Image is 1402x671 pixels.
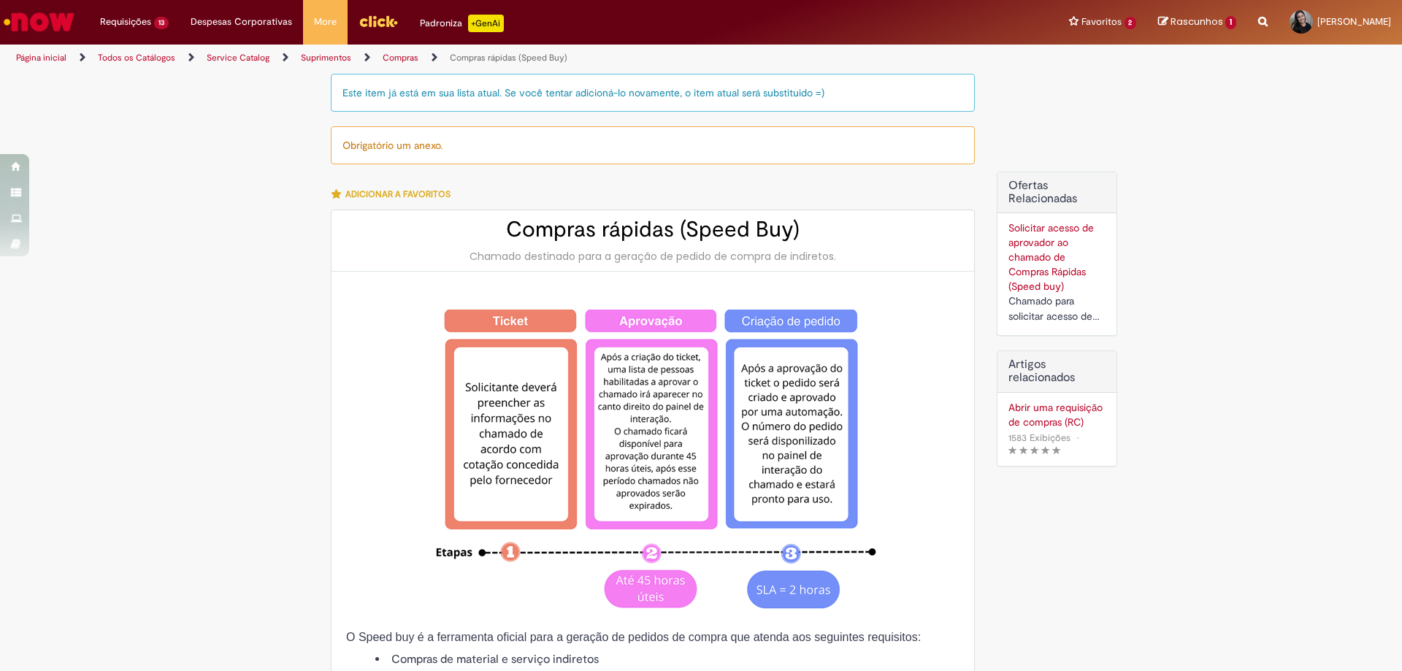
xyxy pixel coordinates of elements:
div: Obrigatório um anexo. [331,126,975,164]
span: 13 [154,17,169,29]
h3: Artigos relacionados [1008,358,1106,384]
a: Todos os Catálogos [98,52,175,64]
div: Este item já está em sua lista atual. Se você tentar adicioná-lo novamente, o item atual será sub... [331,74,975,112]
a: Compras [383,52,418,64]
div: Ofertas Relacionadas [997,172,1117,336]
span: 1583 Exibições [1008,432,1070,444]
li: Compras de material e serviço indiretos [375,651,959,668]
span: Rascunhos [1171,15,1223,28]
div: Chamado para solicitar acesso de aprovador ao ticket de Speed buy [1008,294,1106,324]
img: ServiceNow [1,7,77,37]
button: Adicionar a Favoritos [331,179,459,210]
span: Favoritos [1081,15,1122,29]
span: 1 [1225,16,1236,29]
h2: Ofertas Relacionadas [1008,180,1106,205]
span: Adicionar a Favoritos [345,188,451,200]
a: Página inicial [16,52,66,64]
span: Requisições [100,15,151,29]
a: Abrir uma requisição de compras (RC) [1008,400,1106,429]
div: Chamado destinado para a geração de pedido de compra de indiretos. [346,249,959,264]
p: +GenAi [468,15,504,32]
a: Suprimentos [301,52,351,64]
a: Service Catalog [207,52,269,64]
a: Compras rápidas (Speed Buy) [450,52,567,64]
div: Padroniza [420,15,504,32]
span: • [1073,428,1082,448]
img: click_logo_yellow_360x200.png [359,10,398,32]
a: Solicitar acesso de aprovador ao chamado de Compras Rápidas (Speed buy) [1008,221,1094,293]
a: Rascunhos [1158,15,1236,29]
span: 2 [1125,17,1137,29]
ul: Trilhas de página [11,45,924,72]
span: [PERSON_NAME] [1317,15,1391,28]
span: More [314,15,337,29]
h2: Compras rápidas (Speed Buy) [346,218,959,242]
span: O Speed buy é a ferramenta oficial para a geração de pedidos de compra que atenda aos seguintes r... [346,631,921,643]
span: Despesas Corporativas [191,15,292,29]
